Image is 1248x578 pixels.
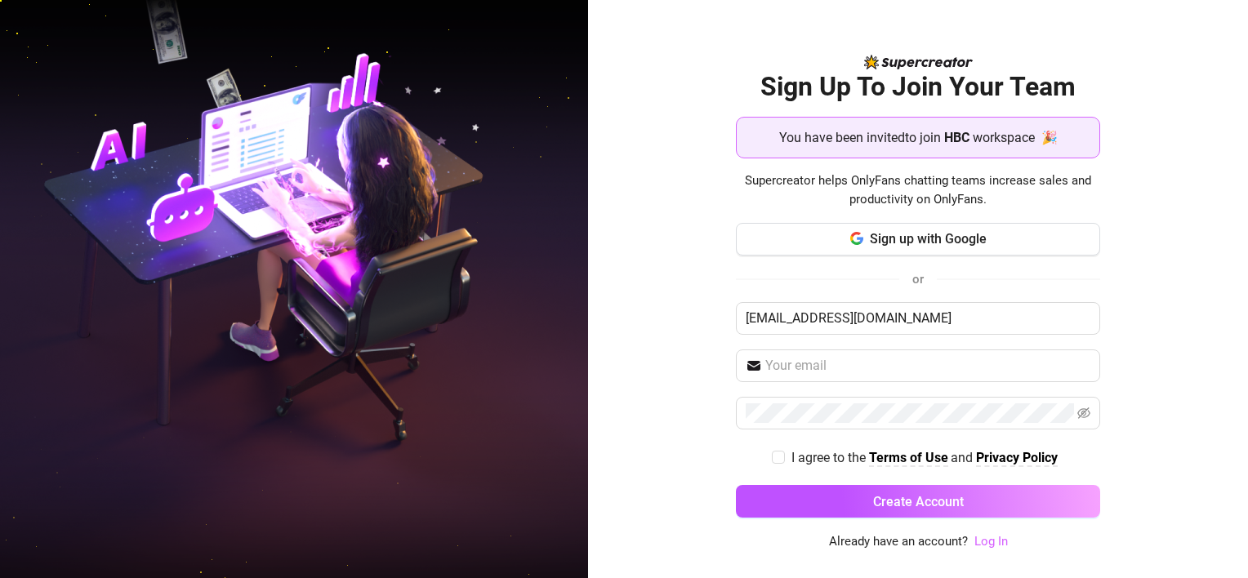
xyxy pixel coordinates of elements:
a: Privacy Policy [976,450,1058,467]
span: Create Account [873,494,964,509]
a: Terms of Use [869,450,948,467]
img: logo-BBDzfeDw.svg [864,55,973,69]
span: Supercreator helps OnlyFans chatting teams increase sales and productivity on OnlyFans. [736,171,1100,210]
span: Already have an account? [829,532,968,552]
strong: Terms of Use [869,450,948,465]
input: Your email [765,356,1090,376]
span: Sign up with Google [870,231,987,247]
a: Log In [974,534,1008,549]
span: or [912,272,924,287]
button: Sign up with Google [736,223,1100,256]
strong: HBC [944,130,969,145]
strong: Privacy Policy [976,450,1058,465]
span: workspace 🎉 [973,127,1058,148]
input: Enter your Name [736,302,1100,335]
button: Create Account [736,485,1100,518]
h2: Sign Up To Join Your Team [736,70,1100,104]
span: and [951,450,976,465]
span: I agree to the [791,450,869,465]
span: You have been invited to join [779,127,941,148]
a: Log In [974,532,1008,552]
span: eye-invisible [1077,407,1090,420]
